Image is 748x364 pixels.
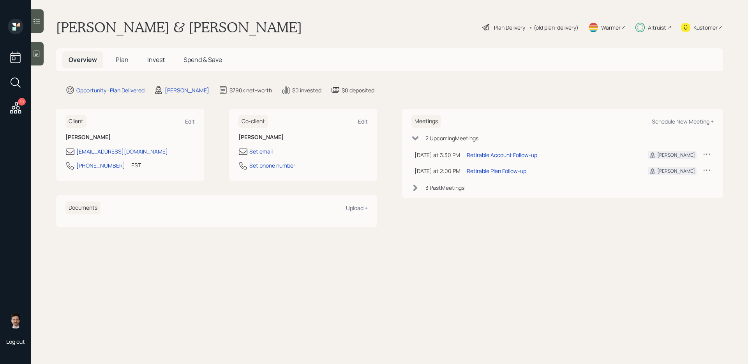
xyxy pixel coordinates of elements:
[652,118,714,125] div: Schedule New Meeting +
[76,147,168,155] div: [EMAIL_ADDRESS][DOMAIN_NAME]
[415,151,460,159] div: [DATE] at 3:30 PM
[346,204,368,212] div: Upload +
[648,23,666,32] div: Altruist
[18,98,26,106] div: 10
[601,23,621,32] div: Warmer
[411,115,441,128] h6: Meetings
[415,167,460,175] div: [DATE] at 2:00 PM
[185,118,195,125] div: Edit
[494,23,525,32] div: Plan Delivery
[6,338,25,345] div: Log out
[65,201,101,214] h6: Documents
[165,86,209,94] div: [PERSON_NAME]
[8,313,23,329] img: jonah-coleman-headshot.png
[425,184,464,192] div: 3 Past Meeting s
[467,167,526,175] div: Retirable Plan Follow-up
[342,86,374,94] div: $0 deposited
[56,19,302,36] h1: [PERSON_NAME] & [PERSON_NAME]
[229,86,272,94] div: $790k net-worth
[76,161,125,170] div: [PHONE_NUMBER]
[65,115,86,128] h6: Client
[69,55,97,64] span: Overview
[249,147,273,155] div: Set email
[358,118,368,125] div: Edit
[657,168,695,175] div: [PERSON_NAME]
[131,161,141,169] div: EST
[693,23,718,32] div: Kustomer
[65,134,195,141] h6: [PERSON_NAME]
[116,55,129,64] span: Plan
[529,23,579,32] div: • (old plan-delivery)
[657,152,695,159] div: [PERSON_NAME]
[183,55,222,64] span: Spend & Save
[467,151,537,159] div: Retirable Account Follow-up
[292,86,321,94] div: $0 invested
[238,134,368,141] h6: [PERSON_NAME]
[76,86,145,94] div: Opportunity · Plan Delivered
[147,55,165,64] span: Invest
[249,161,295,170] div: Set phone number
[238,115,268,128] h6: Co-client
[425,134,478,142] div: 2 Upcoming Meeting s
